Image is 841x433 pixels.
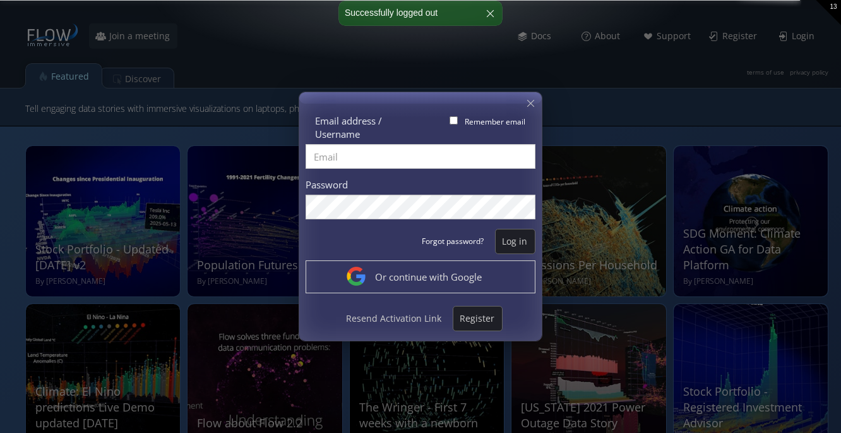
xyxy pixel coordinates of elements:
button: Or continue with Google [346,266,491,288]
span: Register [453,312,502,325]
label: Email address / Username [315,114,411,141]
span: Log in [496,235,535,248]
input: Email [306,144,535,169]
label: Password [306,178,348,192]
span: Remember email [464,116,526,128]
span: Resend Activation Link [340,312,449,325]
input: Remember email [450,116,458,125]
a: Forgot password? [414,230,492,253]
